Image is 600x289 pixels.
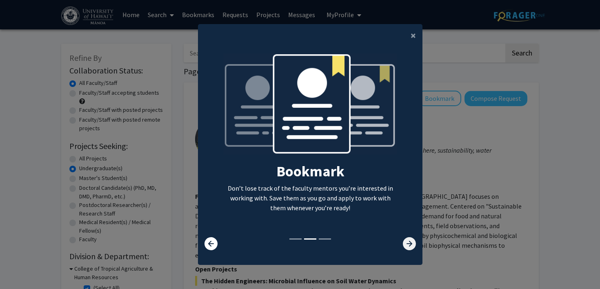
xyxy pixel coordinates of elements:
button: Close [404,24,422,47]
iframe: Chat [6,252,35,283]
h2: Bookmark [223,162,398,180]
p: Don’t lose track of the faculty mentors you’re interested in working with. Save them as you go an... [223,183,398,213]
span: × [411,29,416,42]
img: bookmark [223,53,398,162]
